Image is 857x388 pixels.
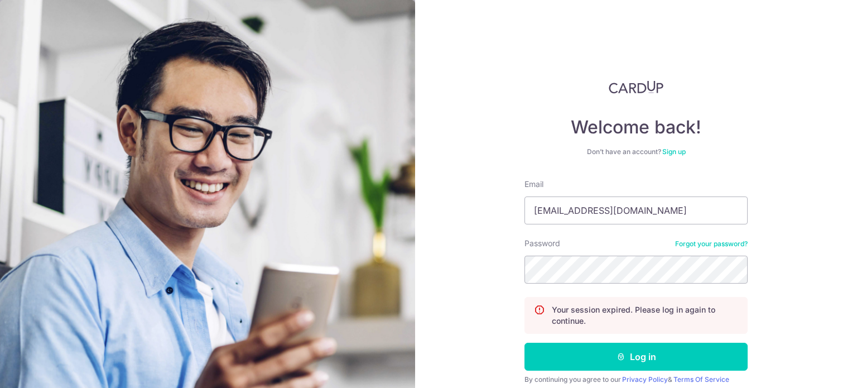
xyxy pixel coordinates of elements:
[524,147,748,156] div: Don’t have an account?
[673,375,729,384] a: Terms Of Service
[524,197,748,224] input: Enter your Email
[609,80,663,94] img: CardUp Logo
[524,238,560,249] label: Password
[552,304,738,327] p: Your session expired. Please log in again to continue.
[524,343,748,371] button: Log in
[524,375,748,384] div: By continuing you agree to our &
[622,375,668,384] a: Privacy Policy
[675,239,748,248] a: Forgot your password?
[524,179,543,190] label: Email
[524,116,748,138] h4: Welcome back!
[662,147,686,156] a: Sign up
